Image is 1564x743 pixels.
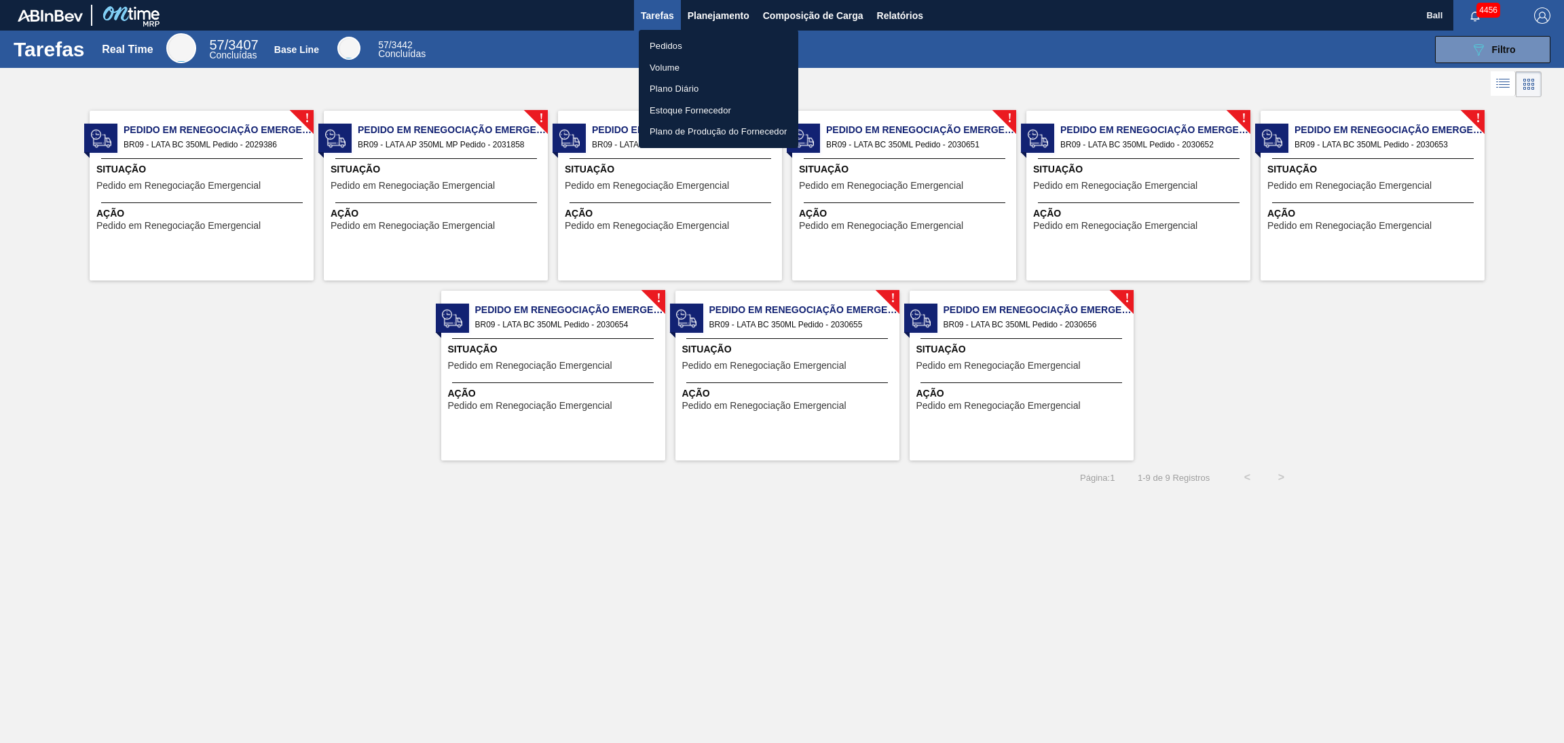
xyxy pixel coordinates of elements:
[639,100,798,122] a: Estoque Fornecedor
[639,35,798,57] a: Pedidos
[639,57,798,79] a: Volume
[639,121,798,143] a: Plano de Produção do Fornecedor
[639,78,798,100] a: Plano Diário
